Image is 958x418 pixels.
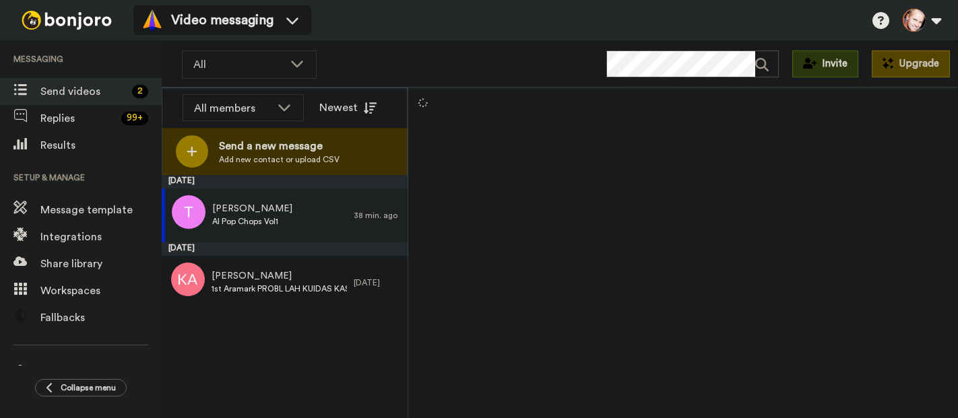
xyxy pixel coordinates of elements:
[212,283,347,294] span: 1st Aramark PROBL LAH KUIDAS KASU RISK
[354,277,401,288] div: [DATE]
[309,94,387,121] button: Newest
[792,50,858,77] button: Invite
[162,242,408,256] div: [DATE]
[40,83,127,100] span: Send videos
[35,379,127,396] button: Collapse menu
[121,112,148,125] div: 99 +
[61,382,116,393] span: Collapse menu
[40,310,162,326] span: Fallbacks
[16,11,117,30] img: bj-logo-header-white.svg
[219,138,340,154] span: Send a new message
[212,216,292,227] span: AI Pop Chops Vol1
[193,57,284,73] span: All
[40,283,162,299] span: Workspaces
[40,364,162,380] span: Settings
[40,256,162,272] span: Share library
[162,175,408,188] div: [DATE]
[219,154,340,165] span: Add new contact or upload CSV
[171,263,205,296] img: ka.png
[354,210,401,221] div: 38 min. ago
[872,50,950,77] button: Upgrade
[172,195,205,229] img: t.png
[194,100,271,116] div: All members
[132,85,148,98] div: 2
[40,110,116,127] span: Replies
[171,11,274,30] span: Video messaging
[40,202,162,218] span: Message template
[40,229,162,245] span: Integrations
[141,9,163,31] img: vm-color.svg
[40,137,162,153] span: Results
[212,270,347,283] span: [PERSON_NAME]
[212,203,292,216] span: [PERSON_NAME]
